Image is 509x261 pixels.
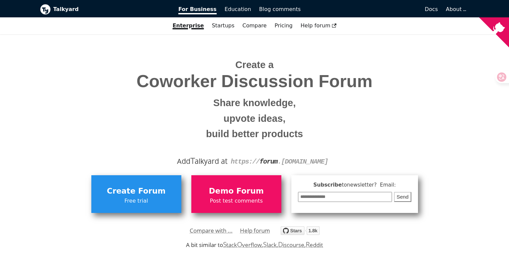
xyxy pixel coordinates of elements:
[255,4,305,15] a: Blog comments
[306,241,323,249] a: Reddit
[195,197,278,205] span: Post test comments
[259,6,301,12] span: Blog comments
[263,241,276,249] a: Slack
[190,155,195,167] span: T
[45,111,464,126] small: upvote ideas,
[45,126,464,142] small: build better products
[45,156,464,167] div: Add alkyard at
[298,181,411,189] span: Subscribe
[40,4,51,15] img: Talkyard logo
[237,240,242,249] span: O
[281,227,320,237] a: Star debiki/talkyard on GitHub
[53,5,169,14] b: Talkyard
[342,182,396,188] span: to newsletter ? Email:
[425,6,438,12] span: Docs
[231,158,328,166] code: https:// . [DOMAIN_NAME]
[221,4,255,15] a: Education
[271,20,297,31] a: Pricing
[45,95,464,111] small: Share knowledge,
[191,175,281,213] a: Demo ForumPost test comments
[174,4,221,15] a: For Business
[95,185,178,198] span: Create Forum
[208,20,239,31] a: Startups
[394,192,411,202] button: Send
[305,4,442,15] a: Docs
[297,20,341,31] a: Help forum
[278,241,304,249] a: Discourse
[235,59,274,70] span: Create a
[190,226,233,236] a: Compare with ...
[223,240,227,249] span: S
[223,241,262,249] a: StackOverflow
[91,175,181,213] a: Create ForumFree trial
[446,6,465,12] a: About
[40,4,169,15] a: Talkyard logoTalkyard
[278,240,283,249] span: D
[260,158,278,166] strong: forum
[281,226,320,235] img: talkyard.svg
[242,22,267,29] a: Compare
[195,185,278,198] span: Demo Forum
[301,22,337,29] span: Help forum
[95,197,178,205] span: Free trial
[178,6,217,14] span: For Business
[263,240,267,249] span: S
[169,20,208,31] a: Enterprise
[225,6,251,12] span: Education
[306,240,310,249] span: R
[240,226,270,236] a: Help forum
[45,72,464,91] span: Coworker Discussion Forum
